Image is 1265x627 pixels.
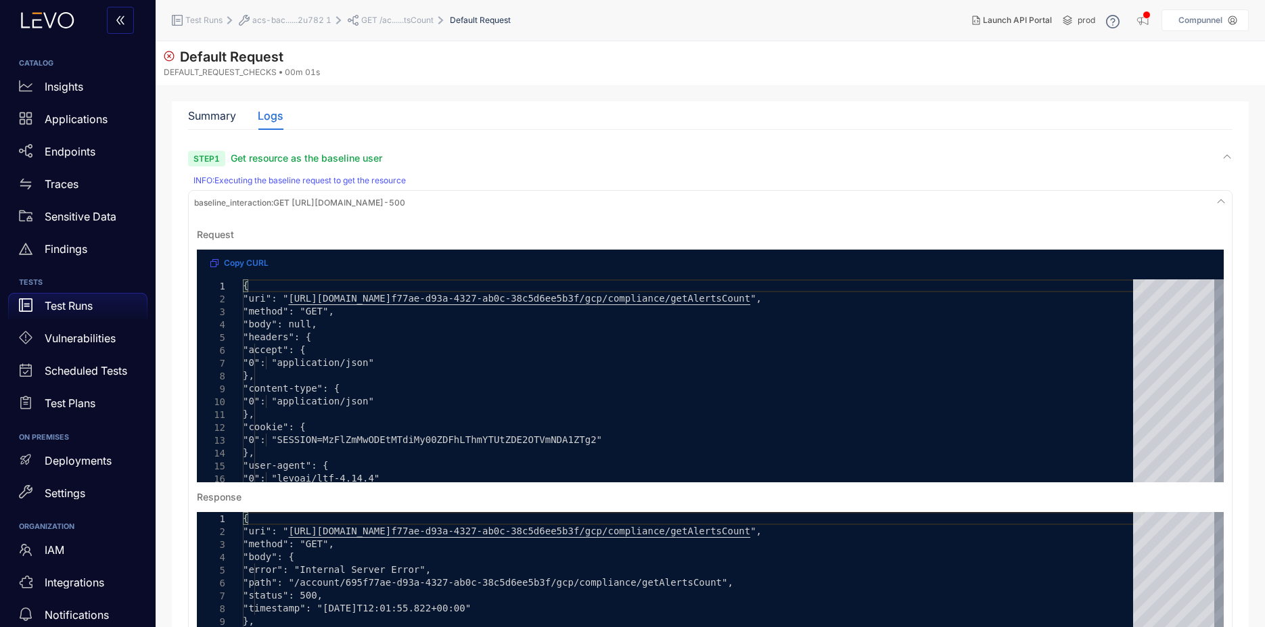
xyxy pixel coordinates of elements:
span: Test Runs [185,16,223,25]
div: Summary [188,110,236,122]
button: Launch API Portal [961,9,1063,31]
p: Applications [45,113,108,125]
span: "0": "SESSION=MzFlZmMwODEtMTdiMy00ZDFhLThmYT [243,434,494,445]
span: [URL][DOMAIN_NAME] [288,526,391,536]
span: "user-agent": { [243,460,328,471]
div: INFO : Executing the baseline request to get the resource [193,176,1230,185]
a: Applications [8,106,147,138]
span: }, [243,409,254,419]
button: Copy CURL [200,252,279,274]
div: 14 [197,447,225,460]
div: Logs [258,110,283,122]
div: 2 [197,293,225,306]
a: Test Plans [8,390,147,423]
span: "0": "application/json" [243,396,374,407]
div: 1 [197,513,225,526]
span: ", [750,526,762,536]
div: 2 [197,526,225,538]
h6: ON PREMISES [19,434,137,442]
span: etAlertsCount [676,293,751,304]
span: "status": 500, [243,590,323,601]
a: Settings [8,480,147,512]
p: Test Plans [45,397,95,409]
span: GET [URL][DOMAIN_NAME] - 500 [194,198,405,208]
div: 7 [197,590,225,603]
p: Test Runs [45,300,93,312]
span: GET /ac......tsCount [361,16,434,25]
span: etAlertsCount [676,526,751,536]
span: "cookie": { [243,421,306,432]
a: Test Runs [8,293,147,325]
span: 00m 01s [285,68,320,77]
div: 6 [197,577,225,590]
div: 3 [197,538,225,551]
div: 10 [197,396,225,409]
button: double-left [107,7,134,34]
span: "timestamp": "[DATE]T12:01:55.822+00:00" [243,603,471,613]
span: Launch API Portal [983,16,1052,25]
span: swap [19,177,32,191]
span: prod [1078,16,1095,25]
span: { [243,280,248,291]
span: UtZDE2OTVmNDA1ZTg2" [494,434,602,445]
span: { [243,513,248,524]
span: double-left [115,15,126,27]
div: Request [197,229,234,240]
span: acs-bac......2u782 1 [252,16,331,25]
p: Vulnerabilities [45,332,116,344]
div: 5 [197,331,225,344]
p: Deployments [45,455,112,467]
span: f77ae-d93a-4327-ab0c-38c5d6ee5b3f/gcp/compliance/g [391,293,676,304]
p: Scheduled Tests [45,365,127,377]
a: Integrations [8,569,147,601]
span: Get resource as the baseline user [231,152,382,164]
a: Findings [8,235,147,268]
span: "content-type": { [243,383,340,394]
span: "uri": " [243,526,288,536]
span: [URL][DOMAIN_NAME] [288,293,391,304]
div: 13 [197,434,225,447]
span: baseline_interaction : [194,198,273,208]
a: Sensitive Data [8,203,147,235]
p: Settings [45,487,85,499]
div: 11 [197,409,225,421]
div: 4 [197,319,225,331]
a: Insights [8,73,147,106]
p: Traces [45,178,78,190]
span: Copy CURL [224,258,269,268]
div: 1 [197,280,225,293]
span: ", [750,293,762,304]
h6: ORGANIZATION [19,523,137,531]
p: Sensitive Data [45,210,116,223]
span: }, [243,370,254,381]
div: 15 [197,460,225,473]
div: 8 [197,370,225,383]
a: Traces [8,170,147,203]
span: }, [243,616,254,626]
span: Default Request [164,49,283,65]
p: Integrations [45,576,104,588]
div: 12 [197,421,225,434]
p: IAM [45,544,64,556]
a: Vulnerabilities [8,325,147,358]
div: 3 [197,306,225,319]
span: "headers": { [243,331,311,342]
span: Default Request [450,16,511,25]
span: "body": { [243,551,294,562]
a: Deployments [8,447,147,480]
span: "accept": { [243,344,306,355]
a: IAM [8,536,147,569]
h6: TESTS [19,279,137,287]
textarea: Editor content;Press Alt+F1 for Accessibility Options. [243,512,244,513]
span: "path": "/account/695f77ae-d93a-4327-ab0c-38c5 [243,577,505,588]
span: Step 1 [188,151,225,166]
p: Findings [45,243,87,255]
span: f77ae-d93a-4327-ab0c-38c5d6ee5b3f/gcp/compliance/g [391,526,676,536]
div: 6 [197,344,225,357]
span: "0": "application/json" [243,357,374,368]
span: DEFAULT_REQUEST_CHECKS [164,68,277,77]
div: 4 [197,551,225,564]
div: 16 [197,473,225,486]
span: team [19,543,32,557]
div: Response [197,492,241,503]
